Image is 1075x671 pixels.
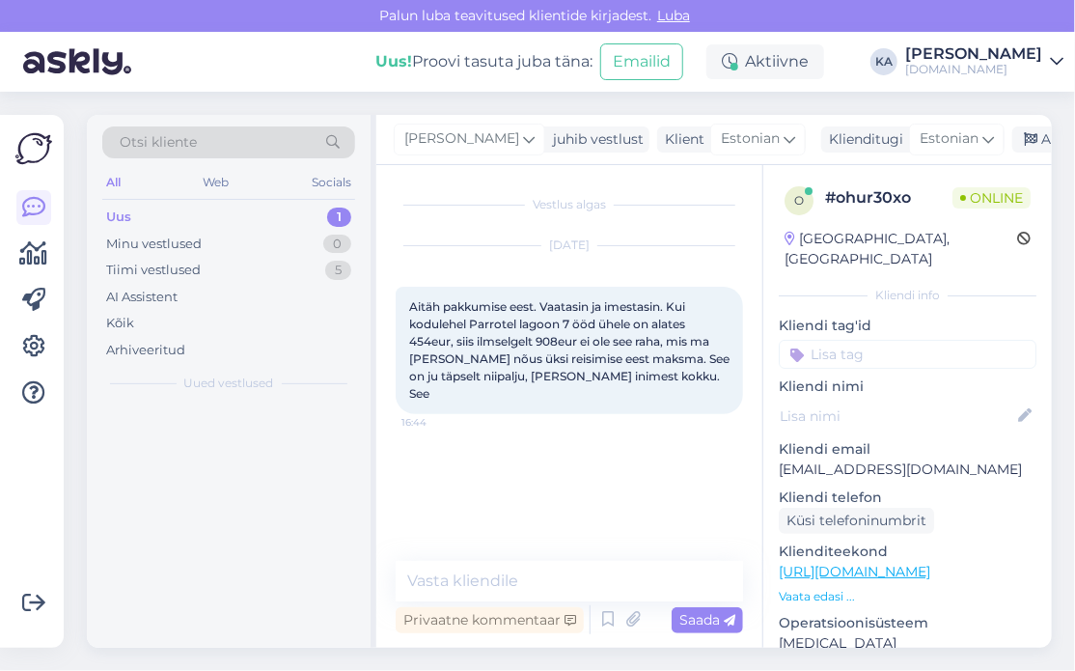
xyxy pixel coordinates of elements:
p: Operatsioonisüsteem [779,613,1036,633]
p: Vaata edasi ... [779,588,1036,605]
div: Web [200,170,234,195]
div: Tiimi vestlused [106,261,201,280]
p: Kliendi tag'id [779,316,1036,336]
span: Aitäh pakkumise eest. Vaatasin ja imestasin. Kui kodulehel Parrotel lagoon 7 ööd ühele on alates ... [409,299,732,401]
span: Luba [651,7,696,24]
img: Askly Logo [15,130,52,167]
div: Kliendi info [779,287,1036,304]
div: # ohur30xo [825,186,952,210]
div: [DATE] [396,237,743,254]
p: Kliendi telefon [779,488,1036,508]
div: Klient [657,129,704,150]
span: Otsi kliente [120,132,197,153]
div: Arhiveeritud [106,341,185,360]
div: 1 [327,208,351,227]
div: 5 [325,261,351,280]
div: Vestlus algas [396,196,743,213]
div: Klienditugi [821,129,903,150]
input: Lisa nimi [780,405,1014,427]
div: Uus [106,208,131,227]
span: [PERSON_NAME] [404,128,519,150]
div: [DOMAIN_NAME] [905,62,1042,77]
div: Küsi telefoninumbrit [779,508,934,534]
span: Estonian [721,128,780,150]
span: Online [952,187,1031,209]
div: Minu vestlused [106,235,202,254]
button: Emailid [600,43,683,80]
div: [GEOGRAPHIC_DATA], [GEOGRAPHIC_DATA] [785,229,1017,269]
span: Estonian [920,128,979,150]
div: [PERSON_NAME] [905,46,1042,62]
p: Kliendi nimi [779,377,1036,397]
span: Saada [679,611,735,629]
div: AI Assistent [106,288,178,307]
div: Socials [308,170,355,195]
a: [PERSON_NAME][DOMAIN_NAME] [905,46,1063,77]
span: Uued vestlused [184,375,274,392]
input: Lisa tag [779,340,1036,369]
div: Proovi tasuta juba täna: [375,50,593,73]
div: 0 [323,235,351,254]
div: Privaatne kommentaar [396,607,584,633]
div: Aktiivne [706,44,824,79]
span: 16:44 [401,415,474,430]
a: [URL][DOMAIN_NAME] [779,563,930,580]
p: [MEDICAL_DATA] [779,633,1036,654]
span: o [794,193,804,208]
p: Klienditeekond [779,542,1036,562]
p: Kliendi email [779,439,1036,460]
div: juhib vestlust [545,129,644,150]
div: Kõik [106,314,134,333]
p: [EMAIL_ADDRESS][DOMAIN_NAME] [779,460,1036,480]
b: Uus! [375,52,412,70]
div: KA [870,48,897,75]
div: All [102,170,124,195]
